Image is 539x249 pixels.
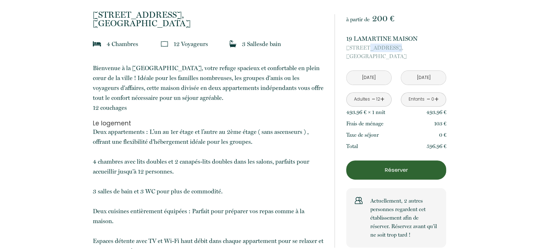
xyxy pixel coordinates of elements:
p: Réserver [349,166,444,174]
span: s [259,40,262,47]
div: Enfants [409,96,425,103]
span: Bienvenue à la [GEOGRAPHIC_DATA], votre refuge spacieux et confortable en plein cœur de la ville ... [93,64,324,111]
p: Actuellement, 2 autres personnes regardent cet établissement afin de réserver. Réservez avant qu’... [370,197,438,239]
p: 19 LAMARTINE MAISON [346,34,446,44]
button: Réserver [346,160,446,180]
a: - [372,94,376,105]
p: 0 € [439,131,447,139]
p: Total [346,142,358,151]
span: s [136,40,138,47]
span: [STREET_ADDRESS], [346,44,446,52]
img: users [355,197,363,204]
div: Adultes [354,96,370,103]
input: Départ [401,71,446,85]
div: 0 [431,96,434,103]
p: 596.96 € [427,142,447,151]
span: s [206,40,208,47]
p: 493.96 € [426,108,447,117]
p: 493.96 € × 1 nuit [346,108,385,117]
a: + [434,94,439,105]
div: 12 [376,96,380,103]
span: [STREET_ADDRESS], [93,11,325,19]
p: Frais de ménage [346,119,383,128]
p: 103 € [434,119,447,128]
p: [GEOGRAPHIC_DATA] [346,44,446,61]
span: 200 € [372,13,394,23]
a: + [380,94,384,105]
img: guests [161,40,168,47]
p: 3 Salle de bain [242,39,281,49]
span: à partir de [346,16,370,23]
input: Arrivée [347,71,391,85]
p: [GEOGRAPHIC_DATA] [93,11,325,28]
p: 12 Voyageur [174,39,208,49]
p: 4 Chambre [107,39,138,49]
a: - [426,94,430,105]
p: Taxe de séjour [346,131,379,139]
h2: Le logement [93,120,325,127]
